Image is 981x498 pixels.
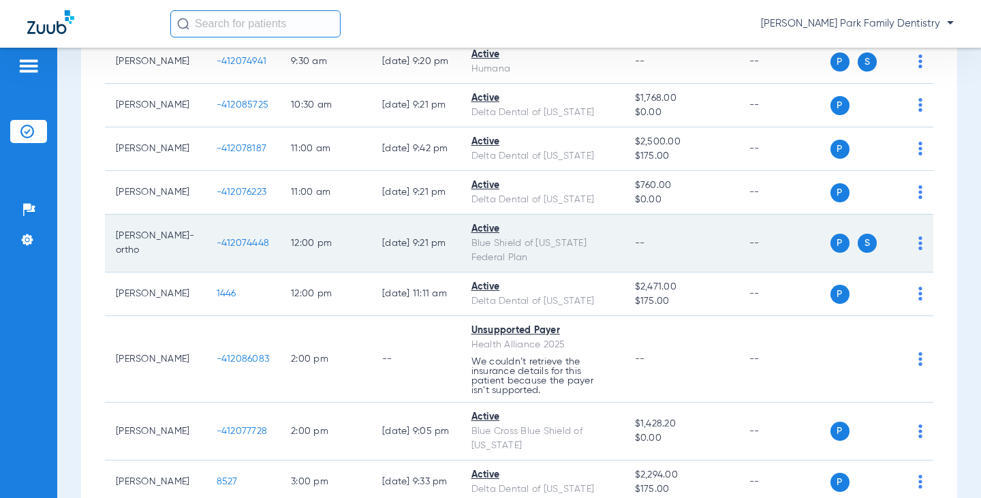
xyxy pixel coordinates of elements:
[105,273,206,316] td: [PERSON_NAME]
[471,91,613,106] div: Active
[105,127,206,171] td: [PERSON_NAME]
[105,40,206,84] td: [PERSON_NAME]
[830,52,850,72] span: P
[371,273,461,316] td: [DATE] 11:11 AM
[217,477,238,486] span: 8527
[471,106,613,120] div: Delta Dental of [US_STATE]
[918,352,922,366] img: group-dot-blue.svg
[105,316,206,403] td: [PERSON_NAME]
[217,354,270,364] span: -412086083
[830,422,850,441] span: P
[738,84,830,127] td: --
[918,236,922,250] img: group-dot-blue.svg
[830,140,850,159] span: P
[471,357,613,395] p: We couldn’t retrieve the insurance details for this patient because the payer isn’t supported.
[280,84,371,127] td: 10:30 AM
[471,222,613,236] div: Active
[27,10,74,34] img: Zuub Logo
[918,424,922,438] img: group-dot-blue.svg
[471,280,613,294] div: Active
[170,10,341,37] input: Search for patients
[105,215,206,273] td: [PERSON_NAME]-ortho
[635,57,645,66] span: --
[280,215,371,273] td: 12:00 PM
[635,193,728,207] span: $0.00
[471,424,613,453] div: Blue Cross Blue Shield of [US_STATE]
[280,403,371,461] td: 2:00 PM
[738,403,830,461] td: --
[471,482,613,497] div: Delta Dental of [US_STATE]
[217,144,267,153] span: -412078187
[918,55,922,68] img: group-dot-blue.svg
[471,62,613,76] div: Humana
[280,127,371,171] td: 11:00 AM
[918,475,922,488] img: group-dot-blue.svg
[635,354,645,364] span: --
[471,193,613,207] div: Delta Dental of [US_STATE]
[858,52,877,72] span: S
[371,171,461,215] td: [DATE] 9:21 PM
[471,338,613,352] div: Health Alliance 2025
[635,135,728,149] span: $2,500.00
[635,417,728,431] span: $1,428.20
[280,40,371,84] td: 9:30 AM
[635,482,728,497] span: $175.00
[371,316,461,403] td: --
[371,40,461,84] td: [DATE] 9:20 PM
[635,149,728,164] span: $175.00
[738,127,830,171] td: --
[217,57,267,66] span: -412074941
[738,273,830,316] td: --
[105,403,206,461] td: [PERSON_NAME]
[280,273,371,316] td: 12:00 PM
[738,40,830,84] td: --
[738,316,830,403] td: --
[471,324,613,338] div: Unsupported Payer
[471,135,613,149] div: Active
[738,171,830,215] td: --
[635,468,728,482] span: $2,294.00
[830,96,850,115] span: P
[105,171,206,215] td: [PERSON_NAME]
[217,426,268,436] span: -412077728
[635,431,728,446] span: $0.00
[635,178,728,193] span: $760.00
[830,473,850,492] span: P
[371,215,461,273] td: [DATE] 9:21 PM
[635,238,645,248] span: --
[635,106,728,120] span: $0.00
[371,127,461,171] td: [DATE] 9:42 PM
[918,98,922,112] img: group-dot-blue.svg
[471,294,613,309] div: Delta Dental of [US_STATE]
[217,289,236,298] span: 1446
[217,238,270,248] span: -412074448
[471,149,613,164] div: Delta Dental of [US_STATE]
[371,403,461,461] td: [DATE] 9:05 PM
[830,285,850,304] span: P
[635,294,728,309] span: $175.00
[918,287,922,300] img: group-dot-blue.svg
[471,236,613,265] div: Blue Shield of [US_STATE] Federal Plan
[738,215,830,273] td: --
[830,234,850,253] span: P
[471,410,613,424] div: Active
[18,58,40,74] img: hamburger-icon
[858,234,877,253] span: S
[105,84,206,127] td: [PERSON_NAME]
[471,468,613,482] div: Active
[371,84,461,127] td: [DATE] 9:21 PM
[635,91,728,106] span: $1,768.00
[217,100,269,110] span: -412085725
[761,17,954,31] span: [PERSON_NAME] Park Family Dentistry
[830,183,850,202] span: P
[280,171,371,215] td: 11:00 AM
[635,280,728,294] span: $2,471.00
[177,18,189,30] img: Search Icon
[217,187,267,197] span: -412076223
[918,185,922,199] img: group-dot-blue.svg
[280,316,371,403] td: 2:00 PM
[471,48,613,62] div: Active
[918,142,922,155] img: group-dot-blue.svg
[471,178,613,193] div: Active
